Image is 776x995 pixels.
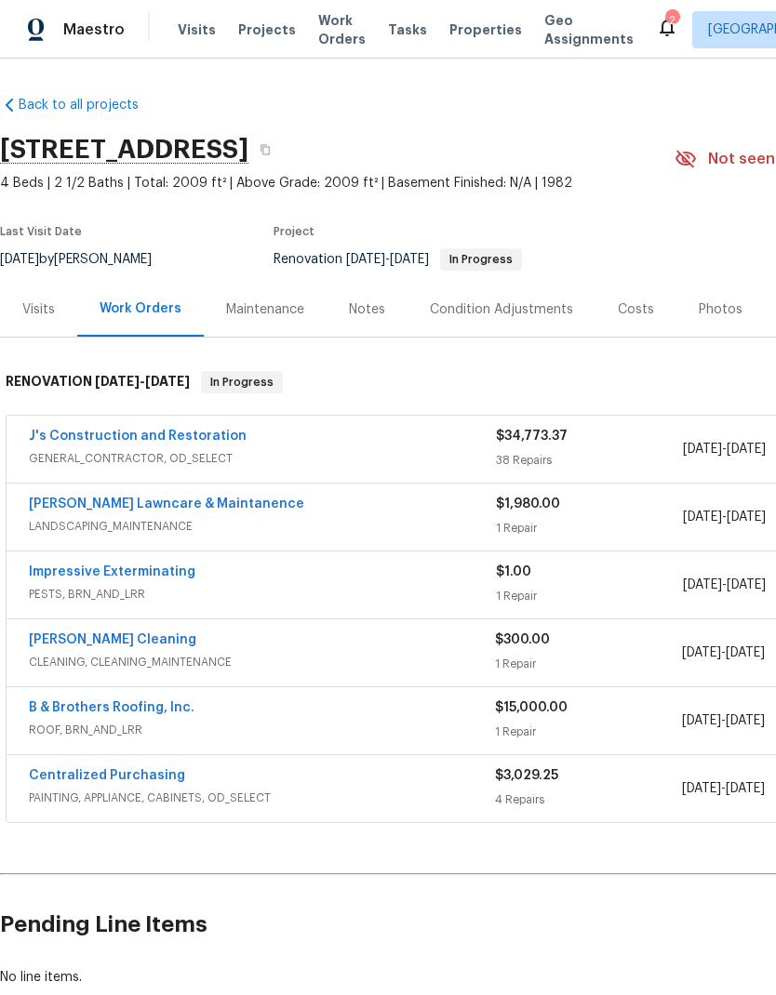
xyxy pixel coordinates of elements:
div: 1 Repair [495,723,681,741]
span: Projects [238,20,296,39]
a: Centralized Purchasing [29,769,185,782]
div: Photos [699,300,743,319]
span: [DATE] [727,578,766,591]
span: - [682,643,765,662]
span: [DATE] [683,511,722,524]
a: B & Brothers Roofing, Inc. [29,701,194,714]
div: Work Orders [100,299,181,318]
div: 38 Repairs [496,451,683,470]
span: [DATE] [682,714,721,727]
div: 2 [665,11,678,30]
div: Costs [618,300,654,319]
span: In Progress [203,373,281,391]
div: 1 Repair [496,519,683,537]
a: [PERSON_NAME] Cleaning [29,633,196,646]
span: $15,000.00 [495,701,568,714]
span: - [683,576,766,594]
a: J's Construction and Restoration [29,430,247,443]
span: [DATE] [682,782,721,795]
span: Work Orders [318,11,366,48]
span: - [95,375,190,388]
span: [DATE] [346,253,385,266]
span: PAINTING, APPLIANCE, CABINETS, OD_SELECT [29,789,495,807]
span: [DATE] [727,443,766,456]
span: Visits [178,20,216,39]
div: Maintenance [226,300,304,319]
span: [DATE] [390,253,429,266]
div: 1 Repair [496,587,683,605]
span: CLEANING, CLEANING_MAINTENANCE [29,653,495,671]
a: Impressive Exterminating [29,565,195,578]
span: - [682,711,765,730]
span: ROOF, BRN_AND_LRR [29,721,495,739]
span: Properties [449,20,522,39]
span: Renovation [274,253,522,266]
a: [PERSON_NAME] Lawncare & Maintanence [29,497,304,511]
div: 4 Repairs [495,790,681,809]
span: Geo Assignments [544,11,634,48]
span: [DATE] [683,443,722,456]
span: $3,029.25 [495,769,558,782]
span: [DATE] [683,578,722,591]
span: [DATE] [95,375,140,388]
span: - [683,508,766,526]
span: GENERAL_CONTRACTOR, OD_SELECT [29,449,496,468]
span: $34,773.37 [496,430,568,443]
span: [DATE] [726,714,765,727]
button: Copy Address [248,133,282,166]
span: - [683,440,766,458]
span: Tasks [388,23,427,36]
span: LANDSCAPING_MAINTENANCE [29,517,496,536]
span: Project [274,226,314,237]
span: $1.00 [496,565,531,578]
span: [DATE] [145,375,190,388]
span: $1,980.00 [496,497,560,511]
span: Maestro [63,20,125,39]
span: $300.00 [495,633,550,646]
h6: RENOVATION [6,371,190,393]
div: 1 Repair [495,655,681,673]
div: Visits [22,300,55,319]
span: - [682,779,765,798]
span: PESTS, BRN_AND_LRR [29,585,496,604]
span: In Progress [442,254,520,265]
span: - [346,253,429,266]
span: [DATE] [726,782,765,795]
div: Notes [349,300,385,319]
span: [DATE] [727,511,766,524]
span: [DATE] [726,646,765,659]
span: [DATE] [682,646,721,659]
div: Condition Adjustments [430,300,573,319]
